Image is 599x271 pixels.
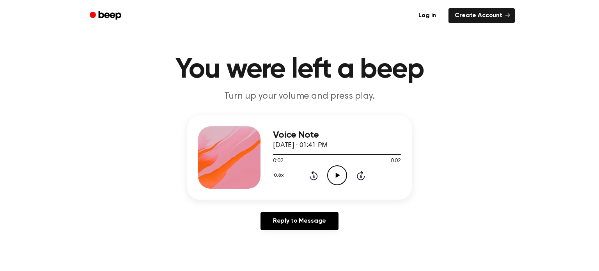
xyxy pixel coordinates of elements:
[391,157,401,165] span: 0:02
[273,169,286,182] button: 0.8x
[84,8,128,23] a: Beep
[273,157,283,165] span: 0:02
[448,8,515,23] a: Create Account
[411,7,444,25] a: Log in
[150,90,449,103] p: Turn up your volume and press play.
[273,142,328,149] span: [DATE] · 01:41 PM
[273,130,401,140] h3: Voice Note
[100,56,499,84] h1: You were left a beep
[261,212,338,230] a: Reply to Message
